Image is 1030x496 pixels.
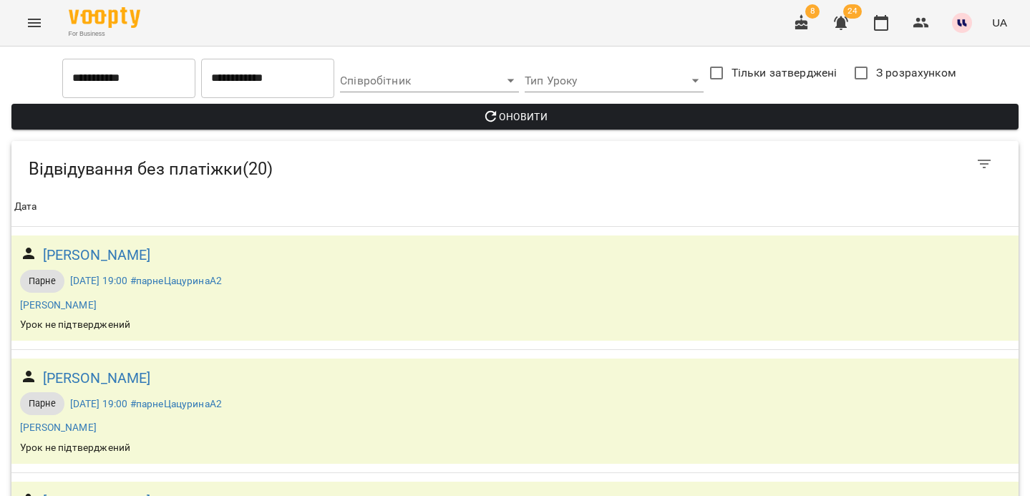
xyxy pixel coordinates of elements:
[43,244,151,266] a: [PERSON_NAME]
[70,275,222,286] a: [DATE] 19:00 #парнеЦацуринаА2
[732,64,837,82] span: Тільки затверджені
[952,13,972,33] img: 1255ca683a57242d3abe33992970777d.jpg
[17,315,133,335] div: Урок не підтверджений
[986,9,1013,36] button: UA
[805,4,820,19] span: 8
[29,158,620,180] h5: Відвідування без платіжки ( 20 )
[14,198,37,215] div: Sort
[69,29,140,39] span: For Business
[43,367,151,389] a: [PERSON_NAME]
[17,6,52,40] button: Menu
[17,438,133,458] div: Урок не підтверджений
[843,4,862,19] span: 24
[11,104,1019,130] button: Оновити
[14,198,1016,215] span: Дата
[876,64,956,82] span: З розрахунком
[14,198,37,215] div: Дата
[11,141,1019,187] div: Table Toolbar
[20,299,97,311] a: [PERSON_NAME]
[20,275,64,288] span: Парне
[20,422,97,433] a: [PERSON_NAME]
[23,108,1007,125] span: Оновити
[20,397,64,410] span: Парне
[69,7,140,28] img: Voopty Logo
[992,15,1007,30] span: UA
[967,147,1001,181] button: Фільтр
[70,398,222,409] a: [DATE] 19:00 #парнеЦацуринаА2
